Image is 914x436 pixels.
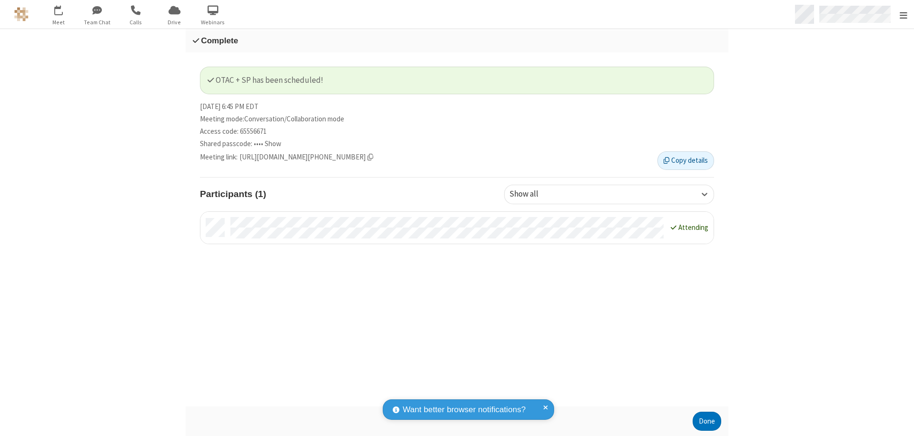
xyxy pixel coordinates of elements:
span: Drive [157,18,192,27]
div: Show all [509,188,555,201]
button: Show [265,139,281,149]
img: QA Selenium DO NOT DELETE OR CHANGE [14,7,29,21]
h4: Participants (1) [200,185,497,203]
span: Team Chat [79,18,115,27]
li: Shared passcode: [200,139,714,149]
span: Meet [41,18,77,27]
span: Meeting link : [200,152,238,163]
span: [DATE] 6:45 PM EDT [200,101,258,112]
li: Meeting mode : Conversation/Collaboration mode [200,114,714,125]
div: 1 [61,5,67,12]
span: Webinars [195,18,231,27]
span: Want better browser notifications? [403,404,526,416]
span: Attending [678,223,708,232]
span: OTAC + SP has been scheduled! [208,75,323,85]
span: •••• [254,139,263,148]
li: Access code: 65556671 [200,126,714,137]
span: Calls [118,18,154,27]
button: Done [693,412,721,431]
h3: Complete [193,36,721,45]
span: Copy meeting link [239,152,373,163]
button: Copy details [657,151,714,170]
